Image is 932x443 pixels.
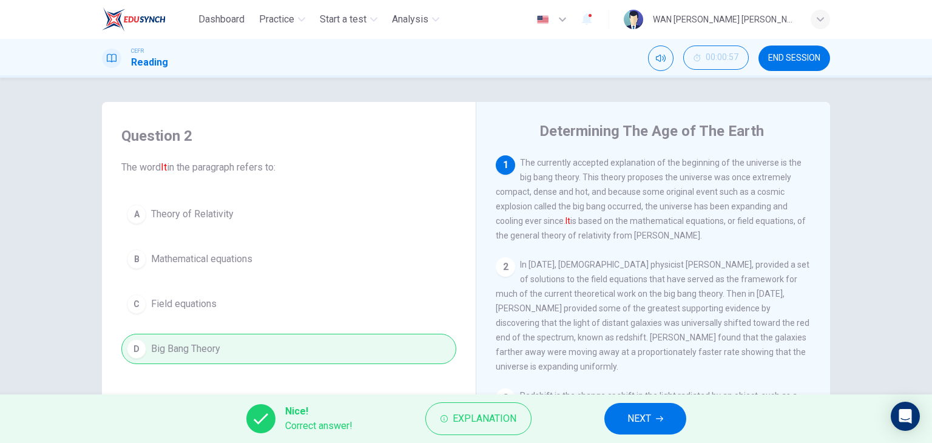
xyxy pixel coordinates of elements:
[392,12,428,27] span: Analysis
[315,8,382,30] button: Start a test
[425,402,532,435] button: Explanation
[102,7,166,32] img: EduSynch logo
[453,410,516,427] span: Explanation
[683,46,749,71] div: Hide
[653,12,796,27] div: WAN [PERSON_NAME] [PERSON_NAME] [PERSON_NAME]
[121,126,456,146] h4: Question 2
[121,160,456,175] span: The word in the paragraph refers to:
[102,7,194,32] a: EduSynch logo
[131,47,144,55] span: CEFR
[706,53,738,63] span: 00:00:57
[539,121,764,141] h4: Determining The Age of The Earth
[131,55,168,70] h1: Reading
[891,402,920,431] div: Open Intercom Messenger
[320,12,366,27] span: Start a test
[496,158,806,240] span: The currently accepted explanation of the beginning of the universe is the big bang theory. This ...
[285,419,353,433] span: Correct answer!
[535,15,550,24] img: en
[683,46,749,70] button: 00:00:57
[259,12,294,27] span: Practice
[624,10,643,29] img: Profile picture
[496,155,515,175] div: 1
[648,46,674,71] div: Mute
[387,8,444,30] button: Analysis
[604,403,686,435] button: NEXT
[194,8,249,30] button: Dashboard
[627,410,651,427] span: NEXT
[496,257,515,277] div: 2
[758,46,830,71] button: END SESSION
[566,216,570,226] font: It
[768,53,820,63] span: END SESSION
[285,404,353,419] span: Nice!
[496,388,515,408] div: 3
[161,161,167,173] font: It
[254,8,310,30] button: Practice
[198,12,245,27] span: Dashboard
[496,260,809,371] span: In [DATE], [DEMOGRAPHIC_DATA] physicist [PERSON_NAME], provided a set of solutions to the field e...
